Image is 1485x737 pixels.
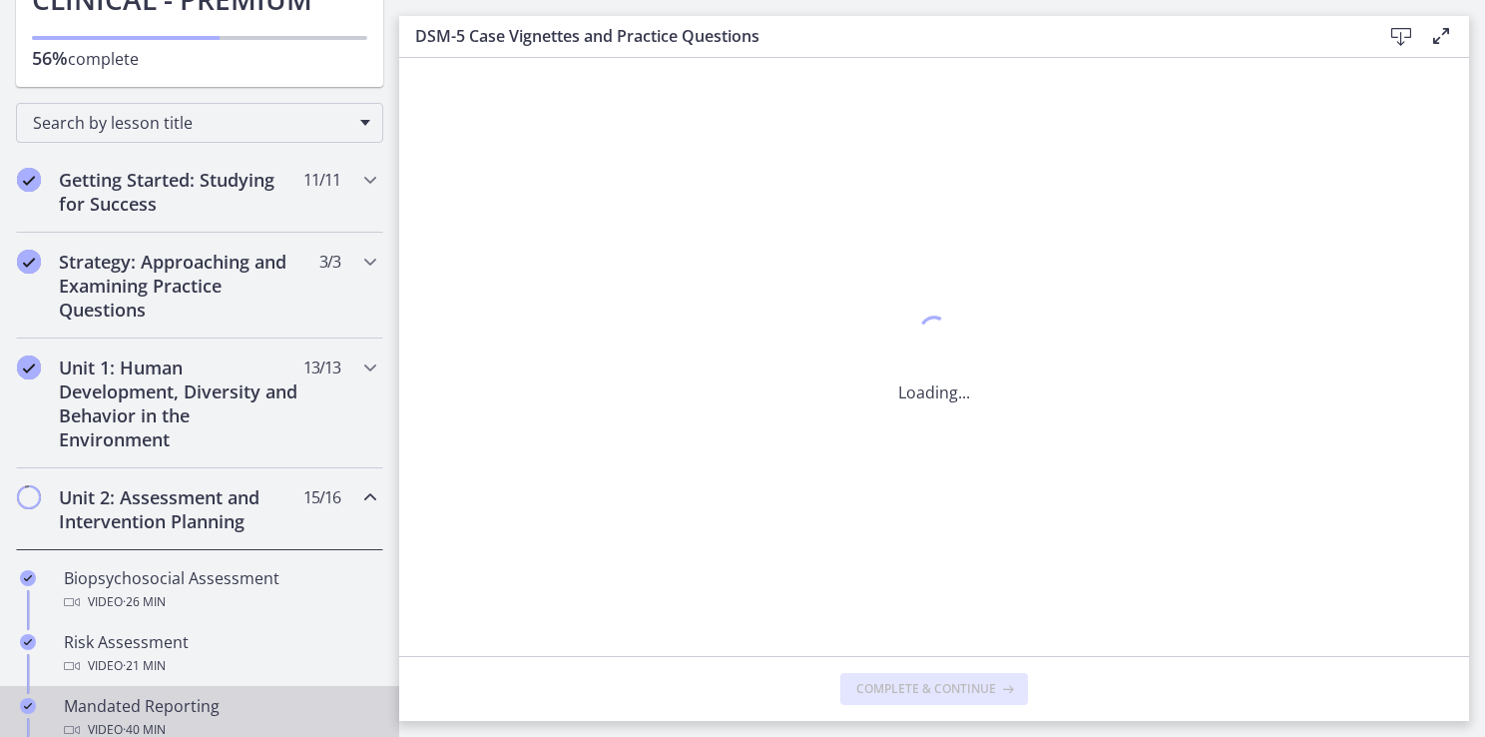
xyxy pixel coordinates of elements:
[898,380,970,404] p: Loading...
[64,590,375,614] div: Video
[20,698,36,714] i: Completed
[59,356,302,451] h2: Unit 1: Human Development, Diversity and Behavior in the Environment
[32,46,68,70] span: 56%
[415,24,1349,48] h3: DSM-5 Case Vignettes and Practice Questions
[20,634,36,650] i: Completed
[898,311,970,357] div: 1
[20,570,36,586] i: Completed
[64,630,375,678] div: Risk Assessment
[123,590,166,614] span: · 26 min
[303,485,340,509] span: 15 / 16
[16,103,383,143] div: Search by lesson title
[303,356,340,379] span: 13 / 13
[856,681,996,697] span: Complete & continue
[123,654,166,678] span: · 21 min
[17,168,41,192] i: Completed
[17,356,41,379] i: Completed
[59,250,302,322] h2: Strategy: Approaching and Examining Practice Questions
[33,112,350,134] span: Search by lesson title
[32,46,367,71] p: complete
[303,168,340,192] span: 11 / 11
[319,250,340,274] span: 3 / 3
[59,485,302,533] h2: Unit 2: Assessment and Intervention Planning
[59,168,302,216] h2: Getting Started: Studying for Success
[64,566,375,614] div: Biopsychosocial Assessment
[840,673,1028,705] button: Complete & continue
[17,250,41,274] i: Completed
[64,654,375,678] div: Video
